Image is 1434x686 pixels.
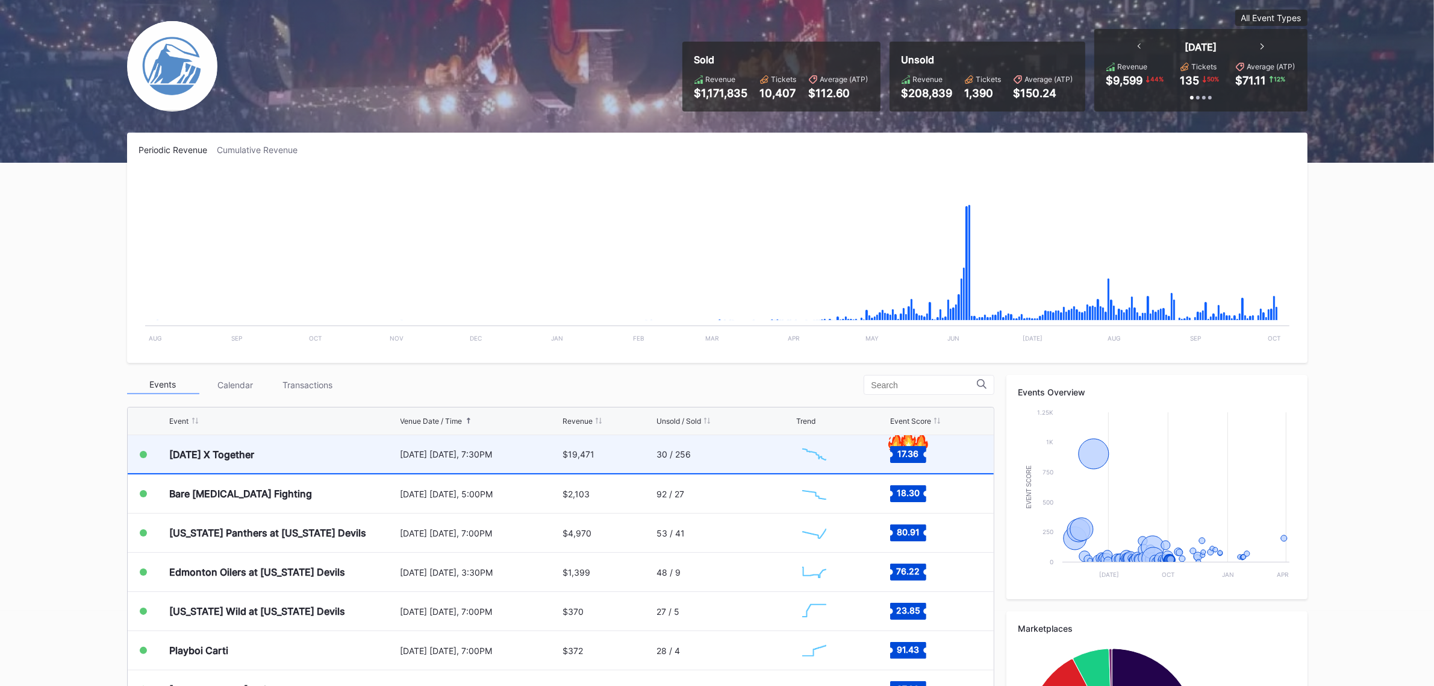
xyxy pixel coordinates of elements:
[1026,465,1032,509] text: Event Score
[199,376,272,394] div: Calendar
[632,335,644,342] text: Feb
[1222,571,1234,578] text: Jan
[1118,62,1148,71] div: Revenue
[796,479,832,509] svg: Chart title
[563,567,590,577] div: $1,399
[1268,335,1280,342] text: Oct
[1162,571,1174,578] text: Oct
[694,54,868,66] div: Sold
[896,605,920,615] text: 23.85
[401,417,463,426] div: Venue Date / Time
[309,335,322,342] text: Oct
[760,87,797,99] div: 10,407
[947,335,959,342] text: Jun
[127,376,199,394] div: Events
[1180,74,1200,87] div: 135
[796,557,832,587] svg: Chart title
[170,644,229,656] div: Playboi Carti
[1108,335,1120,342] text: Aug
[820,75,868,84] div: Average (ATP)
[390,335,404,342] text: Nov
[1018,623,1295,634] div: Marketplaces
[563,528,591,538] div: $4,970
[148,335,161,342] text: Aug
[1106,74,1143,87] div: $9,599
[890,417,931,426] div: Event Score
[1018,387,1295,397] div: Events Overview
[796,439,832,470] svg: Chart title
[231,335,242,342] text: Sep
[1192,62,1217,71] div: Tickets
[1241,13,1302,23] div: All Event Types
[170,448,255,461] div: [DATE] X Together
[170,417,189,426] div: Event
[796,596,832,626] svg: Chart title
[1247,62,1295,71] div: Average (ATP)
[656,606,679,617] div: 27 / 5
[897,488,920,498] text: 18.30
[897,566,920,576] text: 76.22
[809,87,868,99] div: $112.60
[401,606,560,617] div: [DATE] [DATE], 7:00PM
[563,646,583,656] div: $372
[1206,74,1221,84] div: 50 %
[1014,87,1073,99] div: $150.24
[902,87,953,99] div: $208,839
[469,335,481,342] text: Dec
[902,54,1073,66] div: Unsold
[796,417,815,426] div: Trend
[1236,74,1267,87] div: $71.11
[170,527,367,539] div: [US_STATE] Panthers at [US_STATE] Devils
[1023,335,1043,342] text: [DATE]
[170,566,346,578] div: Edmonton Oilers at [US_STATE] Devils
[656,449,691,459] div: 30 / 256
[127,21,217,112] img: Devils-Logo.png
[563,417,593,426] div: Revenue
[871,380,977,390] input: Search
[796,518,832,548] svg: Chart title
[705,335,719,342] text: Mar
[272,376,344,394] div: Transactions
[656,646,680,656] div: 28 / 4
[1046,438,1053,445] text: 1k
[1050,558,1053,565] text: 0
[139,145,217,155] div: Periodic Revenue
[976,75,1002,84] div: Tickets
[656,417,701,426] div: Unsold / Sold
[796,635,832,666] svg: Chart title
[1189,335,1200,342] text: Sep
[1185,41,1217,53] div: [DATE]
[1025,75,1073,84] div: Average (ATP)
[139,170,1295,351] svg: Chart title
[563,449,594,459] div: $19,471
[401,489,560,499] div: [DATE] [DATE], 5:00PM
[1018,406,1295,587] svg: Chart title
[656,489,684,499] div: 92 / 27
[401,646,560,656] div: [DATE] [DATE], 7:00PM
[217,145,308,155] div: Cumulative Revenue
[563,606,584,617] div: $370
[401,449,560,459] div: [DATE] [DATE], 7:30PM
[1043,468,1053,476] text: 750
[1043,499,1053,506] text: 500
[897,644,920,655] text: 91.43
[897,527,920,537] text: 80.91
[706,75,736,84] div: Revenue
[913,75,943,84] div: Revenue
[170,605,346,617] div: [US_STATE] Wild at [US_STATE] Devils
[965,87,1002,99] div: 1,390
[656,528,685,538] div: 53 / 41
[1273,74,1287,84] div: 12 %
[551,335,563,342] text: Jan
[1150,74,1165,84] div: 44 %
[401,528,560,538] div: [DATE] [DATE], 7:00PM
[1043,528,1053,535] text: 250
[694,87,748,99] div: $1,171,835
[1277,571,1289,578] text: Apr
[898,448,919,458] text: 17.36
[563,489,590,499] div: $2,103
[1037,409,1053,416] text: 1.25k
[788,335,800,342] text: Apr
[656,567,681,577] div: 48 / 9
[401,567,560,577] div: [DATE] [DATE], 3:30PM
